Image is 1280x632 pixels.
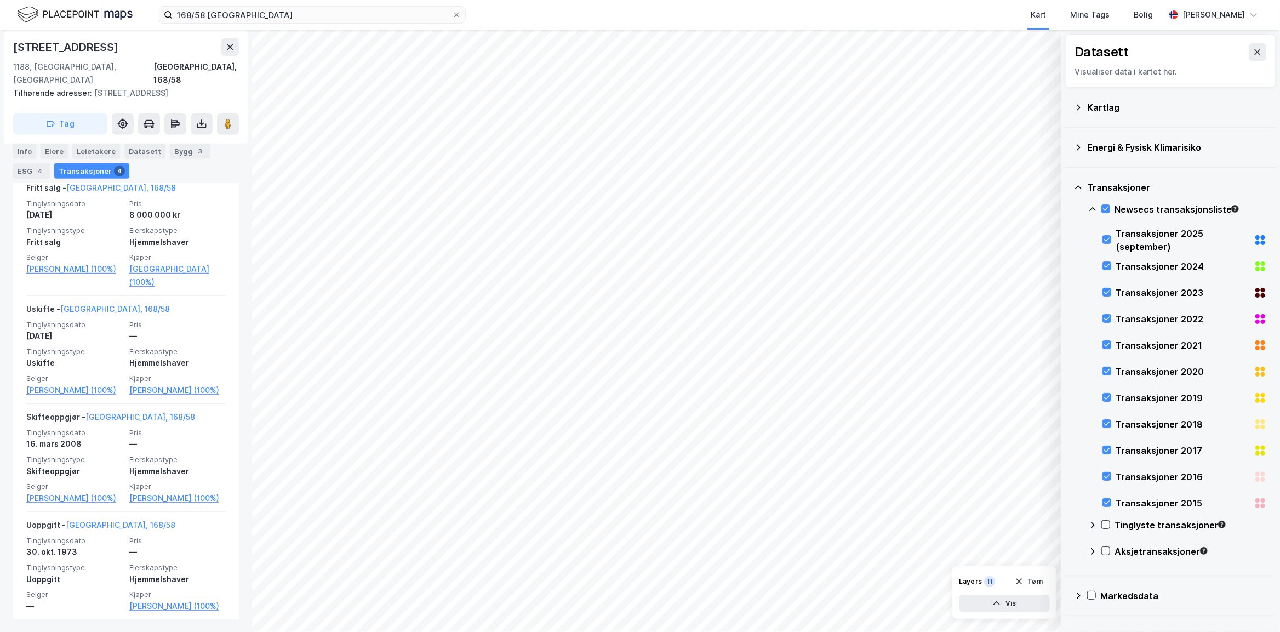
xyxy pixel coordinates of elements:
[129,563,226,572] span: Eierskapstype
[129,536,226,545] span: Pris
[129,545,226,559] div: —
[13,144,36,159] div: Info
[129,208,226,221] div: 8 000 000 kr
[1116,339,1249,352] div: Transaksjoner 2021
[60,304,170,314] a: [GEOGRAPHIC_DATA], 168/58
[129,482,226,491] span: Kjøper
[1087,181,1267,194] div: Transaksjoner
[129,573,226,586] div: Hjemmelshaver
[85,412,195,422] a: [GEOGRAPHIC_DATA], 168/58
[114,166,125,176] div: 4
[26,455,123,464] span: Tinglysningstype
[26,263,123,276] a: [PERSON_NAME] (100%)
[26,411,195,428] div: Skifteoppgjør -
[13,88,94,98] span: Tilhørende adresser:
[1031,8,1046,21] div: Kart
[1116,444,1249,457] div: Transaksjoner 2017
[129,320,226,329] span: Pris
[1115,545,1267,558] div: Aksjetransaksjoner
[26,465,123,478] div: Skifteoppgjør
[26,482,123,491] span: Selger
[129,590,226,599] span: Kjøper
[129,465,226,478] div: Hjemmelshaver
[195,146,206,157] div: 3
[26,536,123,545] span: Tinglysningsdato
[1116,497,1249,510] div: Transaksjoner 2015
[26,181,176,199] div: Fritt salg -
[26,600,123,613] div: —
[1008,573,1050,590] button: Tøm
[984,576,995,587] div: 11
[26,320,123,329] span: Tinglysningsdato
[1116,286,1249,299] div: Transaksjoner 2023
[13,38,121,56] div: [STREET_ADDRESS]
[26,437,123,451] div: 16. mars 2008
[124,144,165,159] div: Datasett
[1115,519,1267,532] div: Tinglyste transaksjoner
[129,492,226,505] a: [PERSON_NAME] (100%)
[26,563,123,572] span: Tinglysningstype
[1087,141,1267,154] div: Energi & Fysisk Klimarisiko
[129,263,226,289] a: [GEOGRAPHIC_DATA] (100%)
[1182,8,1245,21] div: [PERSON_NAME]
[35,166,45,176] div: 4
[1116,312,1249,326] div: Transaksjoner 2022
[26,428,123,437] span: Tinglysningsdato
[1225,579,1280,632] iframe: Chat Widget
[13,60,153,87] div: 1188, [GEOGRAPHIC_DATA], [GEOGRAPHIC_DATA]
[1116,470,1249,483] div: Transaksjoner 2016
[1225,579,1280,632] div: Kontrollprogram for chat
[26,253,123,262] span: Selger
[26,226,123,235] span: Tinglysningstype
[1116,260,1249,273] div: Transaksjoner 2024
[1075,65,1266,78] div: Visualiser data i kartet her.
[26,329,123,343] div: [DATE]
[54,163,129,179] div: Transaksjoner
[26,573,123,586] div: Uoppgitt
[1087,101,1267,114] div: Kartlag
[1070,8,1110,21] div: Mine Tags
[129,374,226,383] span: Kjøper
[129,384,226,397] a: [PERSON_NAME] (100%)
[66,520,175,529] a: [GEOGRAPHIC_DATA], 168/58
[13,163,50,179] div: ESG
[1116,227,1249,253] div: Transaksjoner 2025 (september)
[173,7,452,23] input: Søk på adresse, matrikkel, gårdeiere, leietakere eller personer
[26,303,170,320] div: Uskifte -
[1075,43,1129,61] div: Datasett
[1116,418,1249,431] div: Transaksjoner 2018
[1116,391,1249,405] div: Transaksjoner 2019
[1230,204,1240,214] div: Tooltip anchor
[959,595,1050,612] button: Vis
[26,208,123,221] div: [DATE]
[18,5,133,24] img: logo.f888ab2527a4732fd821a326f86c7f29.svg
[129,437,226,451] div: —
[26,384,123,397] a: [PERSON_NAME] (100%)
[26,356,123,369] div: Uskifte
[1100,589,1267,602] div: Markedsdata
[129,347,226,356] span: Eierskapstype
[13,87,230,100] div: [STREET_ADDRESS]
[26,236,123,249] div: Fritt salg
[1217,520,1227,529] div: Tooltip anchor
[129,600,226,613] a: [PERSON_NAME] (100%)
[1116,365,1249,378] div: Transaksjoner 2020
[129,226,226,235] span: Eierskapstype
[129,356,226,369] div: Hjemmelshaver
[26,199,123,208] span: Tinglysningsdato
[129,236,226,249] div: Hjemmelshaver
[66,183,176,192] a: [GEOGRAPHIC_DATA], 168/58
[1199,546,1209,556] div: Tooltip anchor
[26,590,123,599] span: Selger
[26,545,123,559] div: 30. okt. 1973
[1134,8,1153,21] div: Bolig
[26,374,123,383] span: Selger
[129,329,226,343] div: —
[1115,203,1267,216] div: Newsecs transaksjonsliste
[41,144,68,159] div: Eiere
[129,455,226,464] span: Eierskapstype
[129,428,226,437] span: Pris
[26,347,123,356] span: Tinglysningstype
[13,113,107,135] button: Tag
[129,253,226,262] span: Kjøper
